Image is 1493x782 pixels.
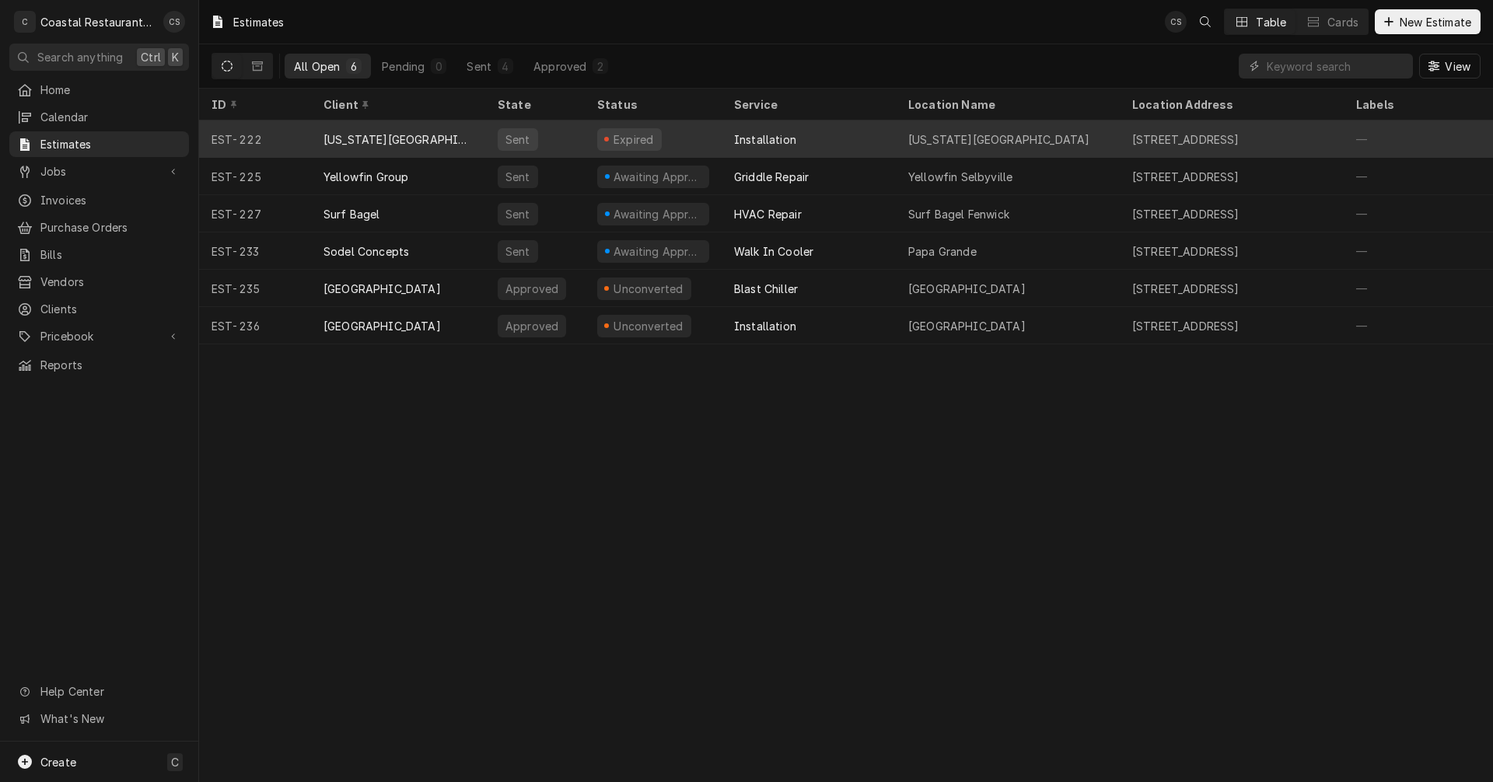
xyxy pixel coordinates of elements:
span: Create [40,756,76,769]
span: Ctrl [141,49,161,65]
div: Sodel Concepts [323,243,409,260]
div: HVAC Repair [734,206,802,222]
span: What's New [40,710,180,727]
div: Sent [504,131,532,148]
a: Calendar [9,104,189,130]
div: [GEOGRAPHIC_DATA] [323,318,441,334]
span: Vendors [40,274,181,290]
div: EST-235 [199,270,311,307]
div: Approved [504,281,560,297]
div: Service [734,96,880,113]
div: Sent [504,243,532,260]
div: Expired [611,131,656,148]
a: Invoices [9,187,189,213]
span: New Estimate [1397,14,1474,30]
span: Reports [40,357,181,373]
span: Home [40,82,181,98]
div: EST-222 [199,120,311,158]
div: Yellowfin Group [323,169,408,185]
div: CS [163,11,185,33]
div: [GEOGRAPHIC_DATA] [908,281,1026,297]
div: Coastal Restaurant Repair [40,14,155,30]
div: Installation [734,318,796,334]
div: Sent [504,169,532,185]
div: Papa Grande [908,243,977,260]
span: Help Center [40,683,180,700]
span: View [1442,58,1474,75]
div: Table [1256,14,1286,30]
span: C [171,754,179,770]
div: Chris Sockriter's Avatar [163,11,185,33]
a: Go to Help Center [9,679,189,704]
div: [US_STATE][GEOGRAPHIC_DATA] [908,131,1089,148]
div: Approved [533,58,586,75]
div: Client [323,96,470,113]
span: Invoices [40,192,181,208]
div: C [14,11,36,33]
div: Awaiting Approval [612,243,703,260]
div: Status [597,96,706,113]
div: Griddle Repair [734,169,809,185]
div: 4 [501,58,510,75]
div: EST-225 [199,158,311,195]
span: Jobs [40,163,158,180]
span: K [172,49,179,65]
span: Search anything [37,49,123,65]
div: [STREET_ADDRESS] [1132,281,1240,297]
div: Installation [734,131,796,148]
div: Surf Bagel Fenwick [908,206,1009,222]
div: [GEOGRAPHIC_DATA] [323,281,441,297]
div: EST-233 [199,232,311,270]
a: Go to What's New [9,706,189,731]
div: State [498,96,572,113]
button: Search anythingCtrlK [9,44,189,71]
div: Awaiting Approval [612,169,703,185]
div: EST-227 [199,195,311,232]
div: [GEOGRAPHIC_DATA] [908,318,1026,334]
div: [STREET_ADDRESS] [1132,318,1240,334]
a: Vendors [9,269,189,295]
div: Location Name [908,96,1104,113]
a: Go to Pricebook [9,323,189,349]
div: Blast Chiller [734,281,798,297]
div: Walk In Cooler [734,243,813,260]
span: Pricebook [40,328,158,344]
a: Reports [9,352,189,378]
a: Go to Jobs [9,159,189,184]
div: Sent [504,206,532,222]
a: Estimates [9,131,189,157]
div: 2 [596,58,605,75]
button: Open search [1193,9,1218,34]
span: Bills [40,246,181,263]
div: [US_STATE][GEOGRAPHIC_DATA] [323,131,473,148]
div: 6 [349,58,358,75]
div: Awaiting Approval [612,206,703,222]
span: Estimates [40,136,181,152]
div: [STREET_ADDRESS] [1132,169,1240,185]
div: ID [212,96,295,113]
div: Approved [504,318,560,334]
div: Unconverted [612,318,685,334]
button: View [1419,54,1481,79]
div: Sent [467,58,491,75]
div: Unconverted [612,281,685,297]
div: [STREET_ADDRESS] [1132,206,1240,222]
div: Surf Bagel [323,206,380,222]
span: Clients [40,301,181,317]
span: Calendar [40,109,181,125]
div: Location Address [1132,96,1328,113]
div: All Open [294,58,340,75]
div: Chris Sockriter's Avatar [1165,11,1187,33]
div: Yellowfin Selbyville [908,169,1012,185]
div: Pending [382,58,425,75]
a: Bills [9,242,189,267]
div: [STREET_ADDRESS] [1132,243,1240,260]
div: [STREET_ADDRESS] [1132,131,1240,148]
a: Home [9,77,189,103]
input: Keyword search [1267,54,1405,79]
div: Cards [1327,14,1358,30]
div: CS [1165,11,1187,33]
div: EST-236 [199,307,311,344]
div: 0 [434,58,443,75]
span: Purchase Orders [40,219,181,236]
